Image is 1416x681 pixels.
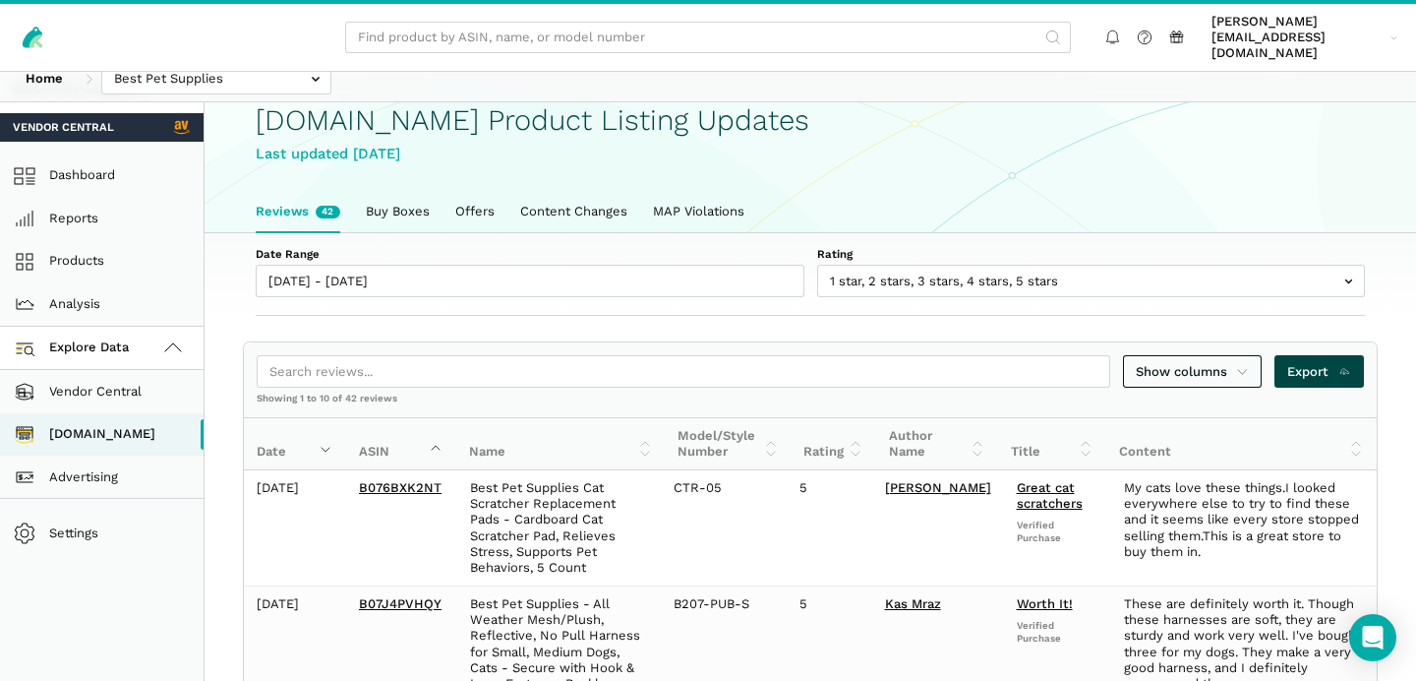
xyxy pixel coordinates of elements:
[316,206,340,218] span: New reviews in the last week
[20,337,130,360] span: Explore Data
[359,480,442,495] a: B076BXK2NT
[661,470,787,587] td: CTR-05
[256,104,1365,137] h1: [DOMAIN_NAME] Product Listing Updates
[507,191,640,232] a: Content Changes
[13,119,114,135] span: Vendor Central
[1136,362,1250,382] span: Show columns
[346,418,456,470] th: ASIN: activate to sort column ascending
[456,418,666,470] th: Name: activate to sort column ascending
[1211,14,1384,62] span: [PERSON_NAME][EMAIL_ADDRESS][DOMAIN_NAME]
[1274,355,1364,388] a: Export
[256,143,1365,165] div: Last updated [DATE]
[885,480,991,495] a: [PERSON_NAME]
[1206,11,1404,65] a: [PERSON_NAME][EMAIL_ADDRESS][DOMAIN_NAME]
[876,418,998,470] th: Author Name: activate to sort column ascending
[243,191,353,232] a: Reviews42
[1123,355,1263,388] a: Show columns
[817,265,1366,297] input: 1 star, 2 stars, 3 stars, 4 stars, 5 stars
[244,470,346,587] td: [DATE]
[1287,362,1351,382] span: Export
[817,246,1366,262] label: Rating
[1017,596,1073,611] a: Worth It!
[665,418,791,470] th: Model/Style Number: activate to sort column ascending
[787,470,872,587] td: 5
[1124,480,1364,560] div: My cats love these things.I looked everywhere else to try to find these and it seems like every s...
[885,596,941,611] a: Kas Mraz
[1349,614,1396,661] div: Open Intercom Messenger
[13,63,76,95] a: Home
[1017,619,1098,645] span: Verified Purchase
[640,191,757,232] a: MAP Violations
[353,191,442,232] a: Buy Boxes
[256,246,804,262] label: Date Range
[1017,480,1083,511] a: Great cat scratchers
[345,22,1071,54] input: Find product by ASIN, name, or model number
[244,418,346,470] th: Date: activate to sort column ascending
[1017,519,1098,544] span: Verified Purchase
[101,63,331,95] input: Best Pet Supplies
[359,596,442,611] a: B07J4PVHQY
[998,418,1106,470] th: Title: activate to sort column ascending
[791,418,876,470] th: Rating: activate to sort column ascending
[257,355,1110,388] input: Search reviews...
[244,392,1377,417] div: Showing 1 to 10 of 42 reviews
[457,470,661,587] td: Best Pet Supplies Cat Scratcher Replacement Pads - Cardboard Cat Scratcher Pad, Relieves Stress, ...
[1106,418,1377,470] th: Content: activate to sort column ascending
[442,191,507,232] a: Offers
